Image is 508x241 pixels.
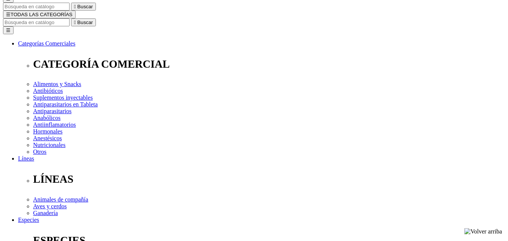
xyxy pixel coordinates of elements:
p: CATEGORÍA COMERCIAL [33,58,505,70]
iframe: Brevo live chat [4,12,130,237]
input: Buscar [3,3,70,11]
input: Buscar [3,18,70,26]
button:  Buscar [71,3,96,11]
span: Buscar [77,4,93,9]
img: Volver arriba [464,228,502,235]
button: ☰TODAS LAS CATEGORÍAS [3,11,76,18]
button: ☰ [3,26,14,34]
p: LÍNEAS [33,173,505,185]
i:  [74,4,76,9]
